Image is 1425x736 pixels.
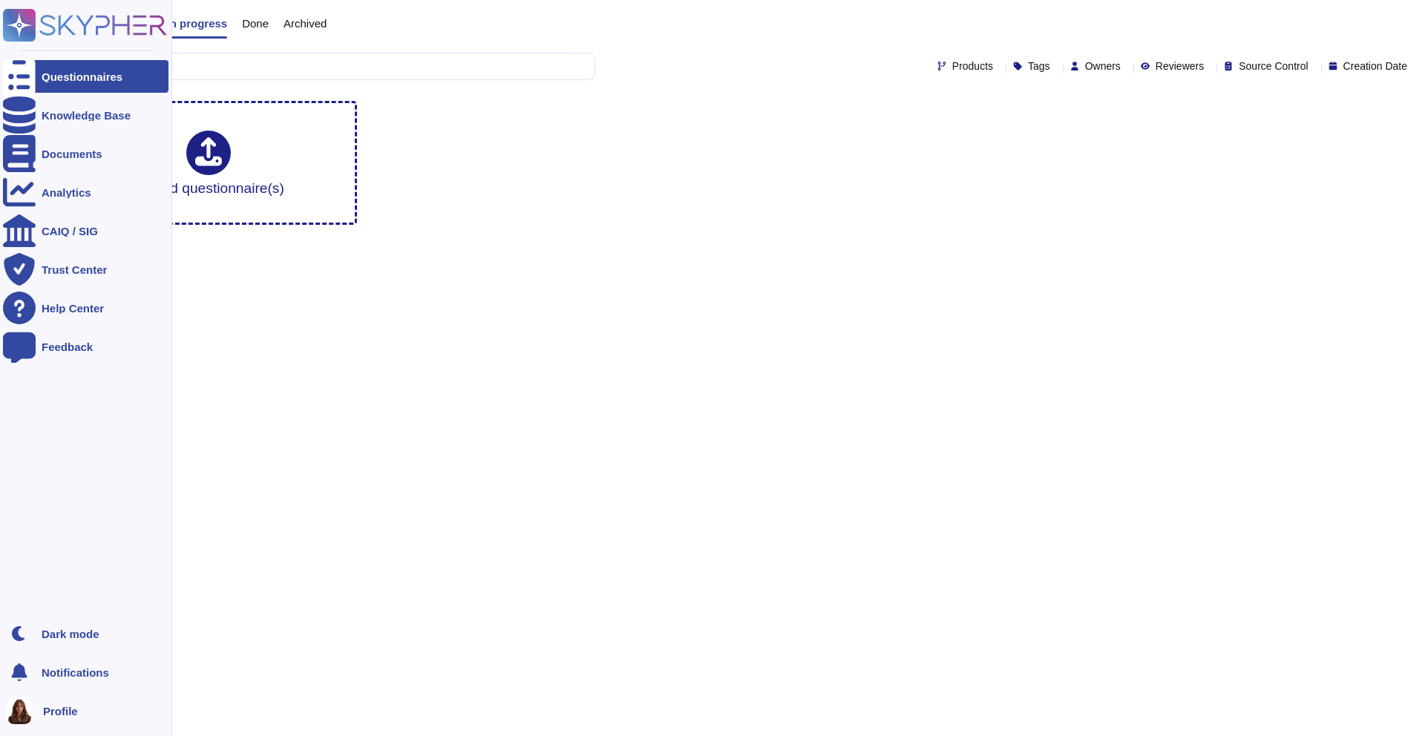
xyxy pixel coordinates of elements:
span: Archived [284,18,327,29]
a: Questionnaires [3,60,168,93]
a: CAIQ / SIG [3,214,168,247]
a: Feedback [3,330,168,363]
a: Help Center [3,292,168,324]
div: Upload questionnaire(s) [133,131,284,195]
div: Feedback [42,341,93,352]
span: Notifications [42,667,109,678]
a: Analytics [3,176,168,208]
span: In progress [166,18,227,29]
span: Profile [43,706,78,717]
img: user [6,697,33,724]
span: Owners [1085,61,1121,71]
span: Creation Date [1343,61,1407,71]
input: Search by keywords [59,53,594,79]
span: Reviewers [1156,61,1204,71]
div: Analytics [42,187,91,198]
span: Done [242,18,269,29]
div: Questionnaires [42,71,122,82]
button: user [3,694,43,727]
a: Trust Center [3,253,168,286]
div: Trust Center [42,264,107,275]
div: Knowledge Base [42,110,131,121]
div: Dark mode [42,628,99,640]
div: CAIQ / SIG [42,226,98,237]
a: Knowledge Base [3,99,168,131]
div: Documents [42,148,102,160]
span: Source Control [1239,61,1308,71]
span: Tags [1028,61,1050,71]
div: Help Center [42,303,104,314]
span: Products [952,61,993,71]
a: Documents [3,137,168,170]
